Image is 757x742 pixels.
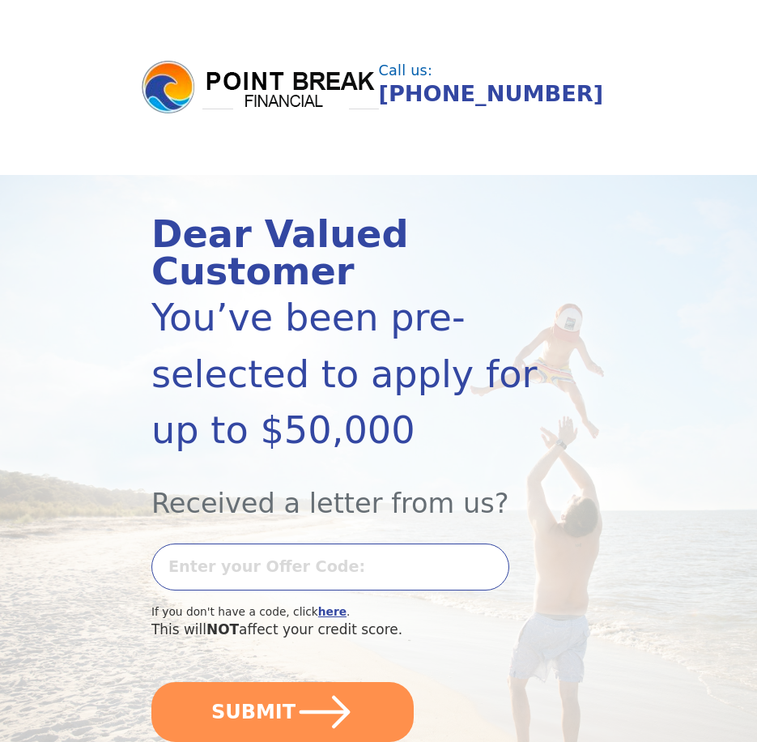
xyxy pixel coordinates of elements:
div: If you don't have a code, click . [151,603,538,620]
div: Dear Valued Customer [151,215,538,290]
div: You’ve been pre-selected to apply for up to $50,000 [151,290,538,458]
button: SUBMIT [151,682,414,742]
span: NOT [206,621,239,638]
div: This will affect your credit score. [151,620,538,640]
div: Call us: [379,64,632,79]
input: Enter your Offer Code: [151,544,509,591]
div: Received a letter from us? [151,458,538,524]
a: here [318,605,347,618]
img: logo.png [139,58,382,117]
a: [PHONE_NUMBER] [379,81,604,106]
